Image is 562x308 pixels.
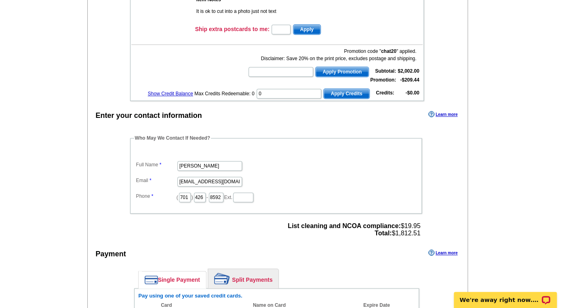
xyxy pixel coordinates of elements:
[139,271,206,288] a: Single Payment
[375,68,396,74] strong: Subtotal:
[316,67,368,77] span: Apply Promotion
[400,77,419,83] strong: -$209.44
[96,249,126,260] div: Payment
[139,293,415,299] h6: Pay using one of your saved credit cards.
[194,91,255,96] span: Max Credits Redeemable: 0
[428,249,457,256] a: Learn more
[148,91,193,96] a: Show Credit Balance
[196,7,336,15] td: It is ok to cut into a photo just not text
[293,24,321,35] button: Apply
[375,230,392,237] strong: Total:
[214,273,230,284] img: split-payment.png
[405,90,419,96] strong: -$0.00
[195,25,269,33] h3: Ship extra postcards to me:
[136,177,177,184] label: Email
[324,89,369,98] span: Apply Credits
[288,222,420,237] span: $19.95 $1,812.51
[381,48,396,54] b: chat20
[376,90,394,96] strong: Credits:
[145,275,158,284] img: single-payment.png
[293,25,320,34] span: Apply
[134,191,418,203] dd: ( ) - Ext.
[288,222,400,229] strong: List cleaning and NCOA compliance:
[370,77,396,83] strong: Promotion:
[96,110,202,121] div: Enter your contact information
[134,134,211,142] legend: Who May We Contact If Needed?
[136,161,177,168] label: Full Name
[136,193,177,200] label: Phone
[315,67,369,77] button: Apply Promotion
[448,283,562,308] iframe: LiveChat chat widget
[428,111,457,117] a: Learn more
[248,48,416,62] div: Promotion code " " applied. Disclaimer: Save 20% on the print price, excludes postage and shipping.
[208,269,278,288] a: Split Payments
[323,88,369,99] button: Apply Credits
[398,68,419,74] strong: $2,002.00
